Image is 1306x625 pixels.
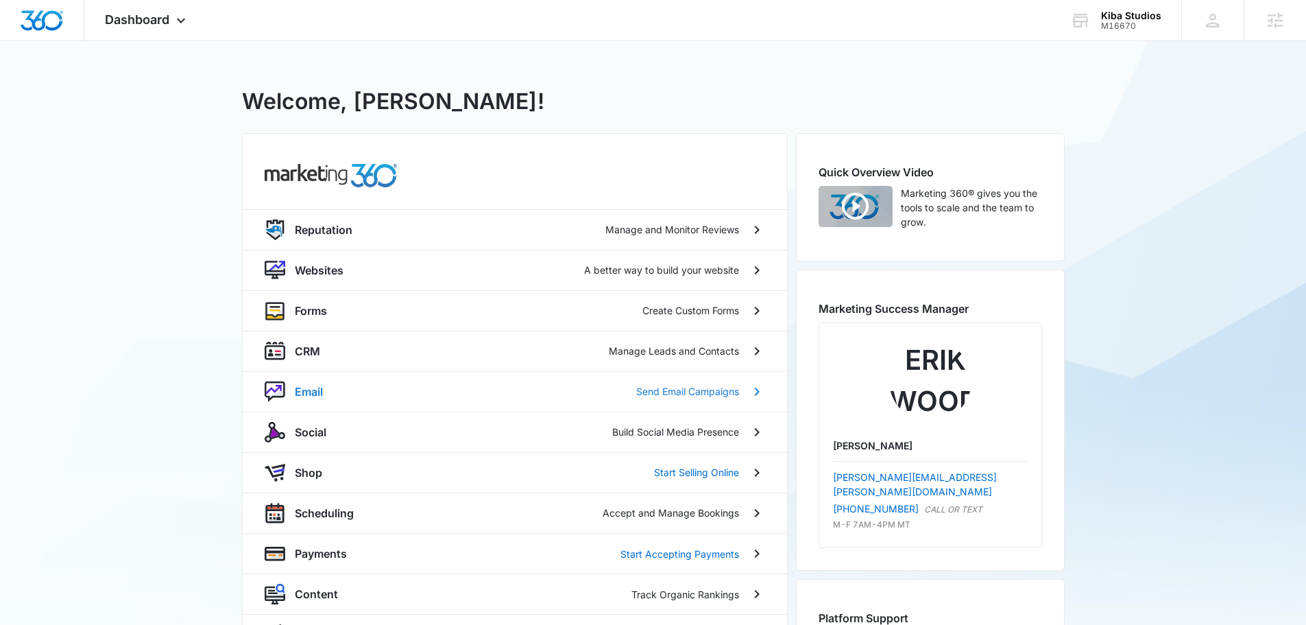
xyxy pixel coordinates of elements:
h2: Quick Overview Video [819,164,1042,180]
a: schedulingSchedulingAccept and Manage Bookings [243,493,787,534]
p: Payments [295,545,347,562]
img: scheduling [265,503,285,524]
a: nurtureEmailSend Email Campaigns [243,371,787,412]
img: content [265,584,285,604]
h1: Welcome, [PERSON_NAME]! [242,85,544,118]
p: Start Accepting Payments [620,547,739,561]
p: Scheduling [295,505,354,521]
p: Websites [295,262,343,279]
h2: Marketing Success Manager [819,300,1042,317]
img: social [265,422,285,443]
a: [PERSON_NAME][EMAIL_ADDRESS][PERSON_NAME][DOMAIN_NAME] [833,471,997,497]
p: Build Social Media Presence [612,425,739,439]
img: Erik Woods [889,340,971,422]
a: reputationReputationManage and Monitor Reviews [243,209,787,250]
p: CRM [295,343,320,359]
img: crm [265,341,285,362]
img: payments [265,543,285,564]
a: contentContentTrack Organic Rankings [243,574,787,614]
p: Social [295,424,326,440]
p: A better way to build your website [584,263,739,277]
p: Forms [295,303,327,319]
p: [PERSON_NAME] [833,438,1028,453]
p: Start Selling Online [654,465,739,480]
p: Marketing 360® gives you the tools to scale and the team to grow. [901,186,1042,229]
div: account id [1101,21,1161,31]
p: Shop [295,464,322,481]
p: Manage Leads and Contacts [609,344,739,358]
p: Reputation [295,222,352,238]
img: Quick Overview Video [819,186,893,227]
a: formsFormsCreate Custom Forms [243,290,787,331]
p: M-F 7AM-4PM MT [833,519,1028,531]
span: Dashboard [105,12,169,27]
p: Create Custom Forms [642,303,739,318]
img: nurture [265,381,285,402]
a: [PHONE_NUMBER] [833,502,919,516]
a: crmCRMManage Leads and Contacts [243,331,787,371]
p: Email [295,384,323,400]
a: socialSocialBuild Social Media Presence [243,412,787,452]
img: shopApp [265,462,285,483]
p: Send Email Campaigns [636,384,739,399]
p: Content [295,586,338,602]
a: websiteWebsitesA better way to build your website [243,250,787,290]
p: Manage and Monitor Reviews [605,222,739,237]
img: common.products.marketing.title [265,164,398,187]
a: shopAppShopStart Selling Online [243,452,787,493]
img: forms [265,300,285,321]
p: Track Organic Rankings [631,587,739,602]
img: reputation [265,220,285,240]
div: account name [1101,10,1161,21]
p: CALL OR TEXT [924,504,982,516]
a: paymentsPaymentsStart Accepting Payments [243,533,787,574]
img: website [265,260,285,281]
p: Accept and Manage Bookings [603,506,739,520]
